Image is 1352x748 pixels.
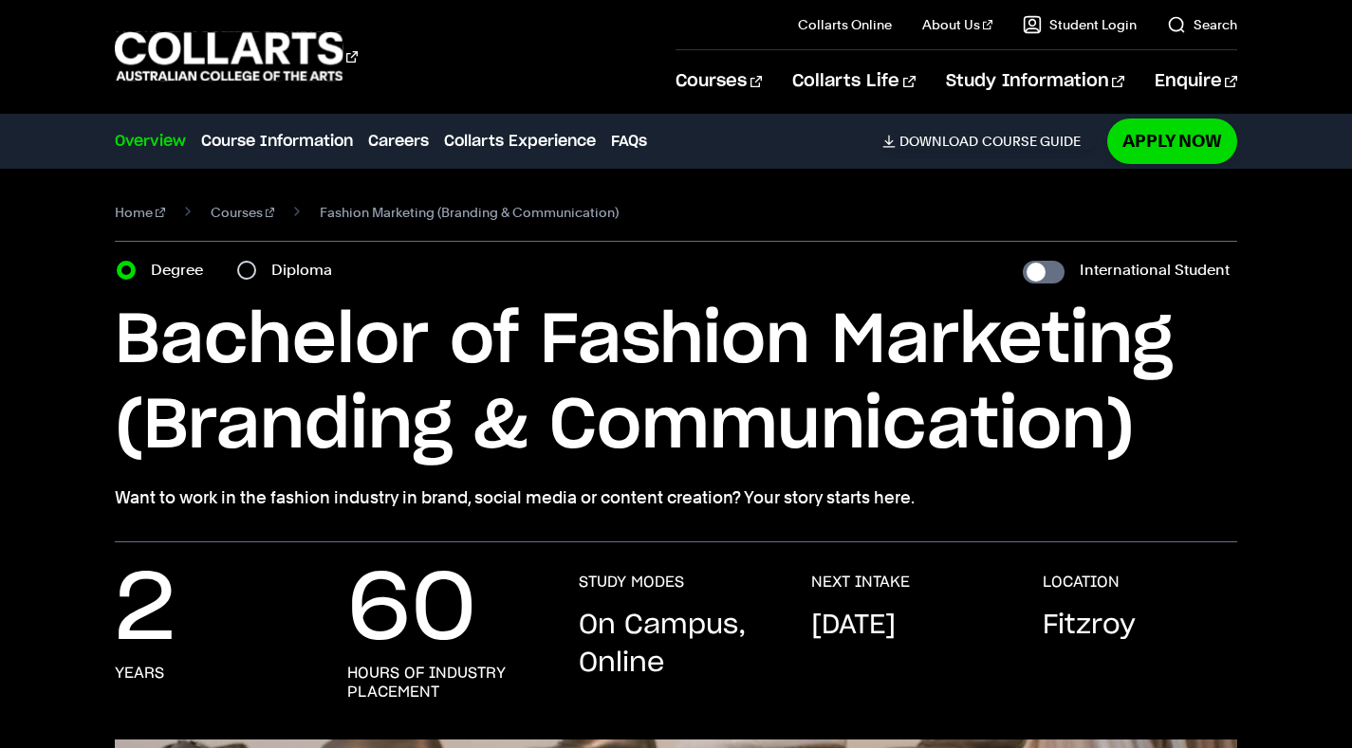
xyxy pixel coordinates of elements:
a: Course Information [201,130,353,153]
a: Home [115,199,165,226]
p: Fitzroy [1043,607,1136,645]
a: Collarts Life [792,50,915,113]
p: [DATE] [811,607,896,645]
div: Go to homepage [115,29,358,83]
a: FAQs [611,130,647,153]
label: Diploma [271,257,343,283]
a: Search [1167,15,1237,34]
label: International Student [1080,257,1230,283]
label: Degree [151,257,214,283]
a: Careers [368,130,429,153]
span: Download [899,133,978,150]
a: Collarts Online [798,15,892,34]
a: DownloadCourse Guide [882,133,1096,150]
a: Collarts Experience [444,130,596,153]
a: Student Login [1023,15,1137,34]
a: Overview [115,130,186,153]
a: Apply Now [1107,119,1237,163]
h3: hours of industry placement [347,664,542,702]
h3: years [115,664,164,683]
h3: LOCATION [1043,573,1120,592]
span: Fashion Marketing (Branding & Communication) [320,199,619,226]
a: About Us [922,15,992,34]
a: Enquire [1155,50,1237,113]
h3: STUDY MODES [579,573,684,592]
a: Courses [676,50,762,113]
p: 2 [115,573,176,648]
h1: Bachelor of Fashion Marketing (Branding & Communication) [115,299,1237,469]
p: Want to work in the fashion industry in brand, social media or content creation? Your story start... [115,484,1237,511]
h3: NEXT INTAKE [811,573,910,592]
p: 60 [347,573,476,648]
p: On Campus, Online [579,607,773,683]
a: Courses [211,199,275,226]
a: Study Information [946,50,1124,113]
